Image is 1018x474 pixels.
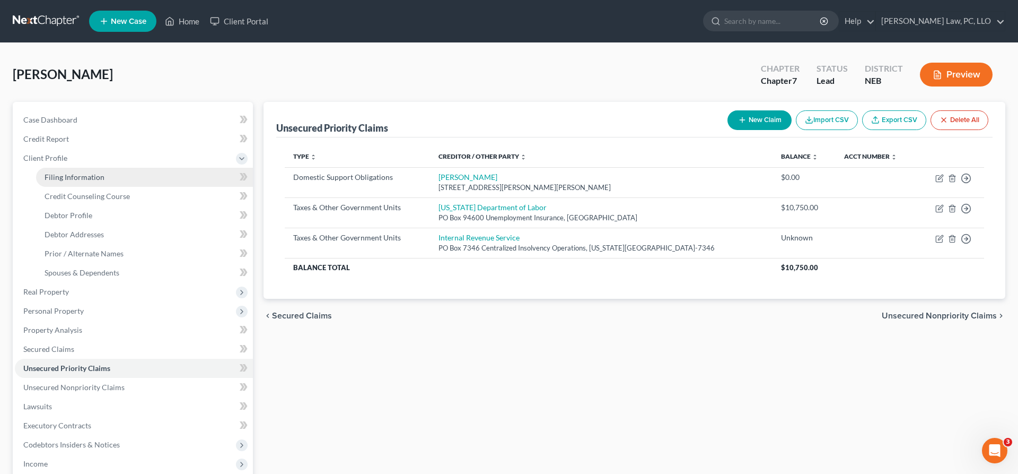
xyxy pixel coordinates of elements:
[293,202,422,213] div: Taxes & Other Government Units
[45,268,119,277] span: Spouses & Dependents
[45,230,104,239] span: Debtor Addresses
[23,134,69,143] span: Credit Report
[781,152,818,160] a: Balance unfold_more
[264,312,332,320] button: chevron_left Secured Claims
[23,364,110,373] span: Unsecured Priority Claims
[276,122,388,134] div: Unsecured Priority Claims
[36,244,253,263] a: Prior / Alternate Names
[931,110,988,130] button: Delete All
[844,152,897,160] a: Acct Number unfold_more
[982,438,1007,463] iframe: Intercom live chat
[111,18,146,25] span: New Case
[817,63,848,75] div: Status
[438,152,526,160] a: Creditor / Other Party unfold_more
[160,12,205,31] a: Home
[796,110,858,130] button: Import CSV
[23,440,120,449] span: Codebtors Insiders & Notices
[15,110,253,130] a: Case Dashboard
[285,258,773,277] th: Balance Total
[761,63,800,75] div: Chapter
[293,172,422,183] div: Domestic Support Obligations
[438,243,763,253] div: PO Box 7346 Centralized Insolvency Operations, [US_STATE][GEOGRAPHIC_DATA]-7346
[23,306,84,315] span: Personal Property
[36,168,253,187] a: Filing Information
[438,173,497,182] a: [PERSON_NAME]
[23,325,82,334] span: Property Analysis
[310,154,317,160] i: unfold_more
[865,63,903,75] div: District
[23,115,77,124] span: Case Dashboard
[997,312,1005,320] i: chevron_right
[862,110,926,130] a: Export CSV
[865,75,903,87] div: NEB
[1004,438,1012,446] span: 3
[264,312,272,320] i: chevron_left
[839,12,875,31] a: Help
[781,232,827,243] div: Unknown
[812,154,818,160] i: unfold_more
[293,152,317,160] a: Type unfold_more
[45,249,124,258] span: Prior / Alternate Names
[761,75,800,87] div: Chapter
[36,206,253,225] a: Debtor Profile
[781,172,827,183] div: $0.00
[45,173,104,182] span: Filing Information
[36,187,253,206] a: Credit Counseling Course
[876,12,1005,31] a: [PERSON_NAME] Law, PC, LLO
[727,110,792,130] button: New Claim
[724,11,821,31] input: Search by name...
[23,459,48,468] span: Income
[23,344,74,354] span: Secured Claims
[36,263,253,282] a: Spouses & Dependents
[15,378,253,397] a: Unsecured Nonpriority Claims
[792,75,797,85] span: 7
[45,192,130,201] span: Credit Counseling Course
[23,287,69,296] span: Real Property
[520,154,526,160] i: unfold_more
[438,213,763,223] div: PO Box 94600 Unemployment Insurance, [GEOGRAPHIC_DATA]
[781,202,827,213] div: $10,750.00
[15,397,253,416] a: Lawsuits
[15,130,253,149] a: Credit Report
[36,225,253,244] a: Debtor Addresses
[15,321,253,340] a: Property Analysis
[817,75,848,87] div: Lead
[23,383,125,392] span: Unsecured Nonpriority Claims
[23,402,52,411] span: Lawsuits
[882,312,1005,320] button: Unsecured Nonpriority Claims chevron_right
[438,203,547,212] a: [US_STATE] Department of Labor
[15,359,253,378] a: Unsecured Priority Claims
[272,312,332,320] span: Secured Claims
[781,263,818,272] span: $10,750.00
[205,12,274,31] a: Client Portal
[23,153,67,162] span: Client Profile
[920,63,993,87] button: Preview
[45,211,92,220] span: Debtor Profile
[438,183,763,193] div: [STREET_ADDRESS][PERSON_NAME][PERSON_NAME]
[293,232,422,243] div: Taxes & Other Government Units
[15,340,253,359] a: Secured Claims
[891,154,897,160] i: unfold_more
[438,233,520,242] a: Internal Revenue Service
[13,66,113,82] span: [PERSON_NAME]
[882,312,997,320] span: Unsecured Nonpriority Claims
[15,416,253,435] a: Executory Contracts
[23,421,91,430] span: Executory Contracts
